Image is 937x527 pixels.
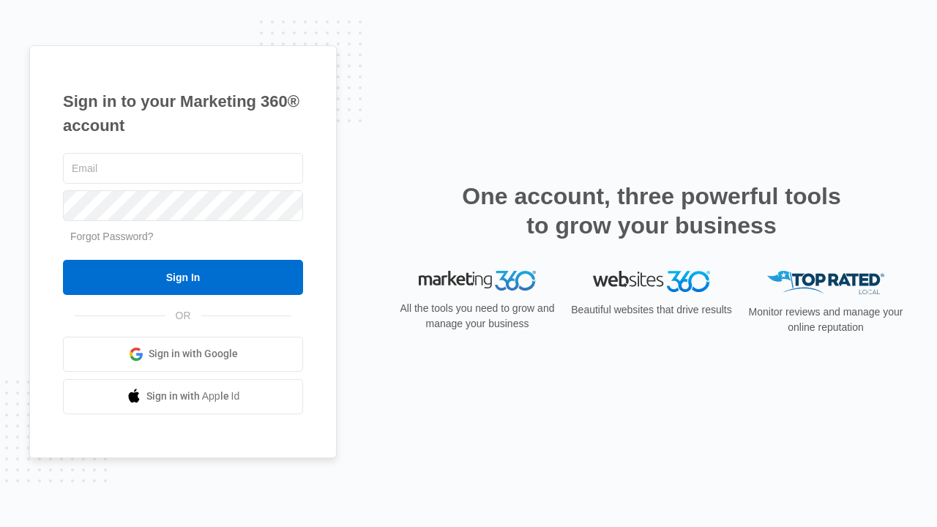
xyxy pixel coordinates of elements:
[63,337,303,372] a: Sign in with Google
[395,301,559,332] p: All the tools you need to grow and manage your business
[165,308,201,324] span: OR
[419,271,536,291] img: Marketing 360
[458,182,845,240] h2: One account, three powerful tools to grow your business
[149,346,238,362] span: Sign in with Google
[63,89,303,138] h1: Sign in to your Marketing 360® account
[767,271,884,295] img: Top Rated Local
[63,153,303,184] input: Email
[593,271,710,292] img: Websites 360
[70,231,154,242] a: Forgot Password?
[744,304,908,335] p: Monitor reviews and manage your online reputation
[63,379,303,414] a: Sign in with Apple Id
[570,302,733,318] p: Beautiful websites that drive results
[63,260,303,295] input: Sign In
[146,389,240,404] span: Sign in with Apple Id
